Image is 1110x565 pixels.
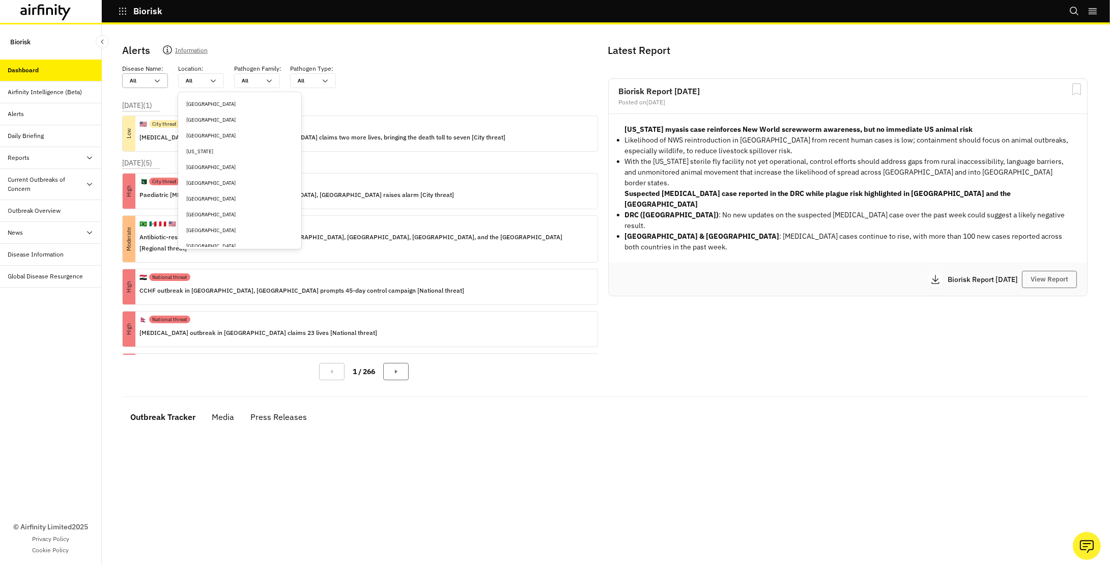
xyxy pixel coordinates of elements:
[234,64,281,73] p: Pathogen Family :
[8,153,30,162] div: Reports
[625,189,1011,209] strong: Suspected [MEDICAL_DATA] case reported in the DRC while plague risk highlighted in [GEOGRAPHIC_DA...
[8,228,23,237] div: News
[948,276,1022,283] p: Biorisk Report [DATE]
[168,219,176,229] p: 🇺🇸
[159,219,166,229] p: 🇵🇪
[1022,271,1077,288] button: View Report
[118,3,162,20] button: Biorisk
[139,219,147,229] p: 🇧🇷
[625,210,719,219] strong: DRC ([GEOGRAPHIC_DATA])
[250,409,307,425] div: Press Releases
[139,327,377,338] p: [MEDICAL_DATA] outbreak in [GEOGRAPHIC_DATA] claims 23 lives [National threat]
[8,272,83,281] div: Global Disease Resurgence
[1073,532,1101,560] button: Ask our analysts
[8,109,24,119] div: Alerts
[619,99,1077,105] div: Posted on [DATE]
[111,323,147,335] p: High
[186,148,293,155] div: [US_STATE]
[383,363,409,380] button: Next Page
[139,177,147,186] p: 🇵🇰
[33,546,69,555] a: Cookie Policy
[625,232,780,241] strong: [GEOGRAPHIC_DATA] & [GEOGRAPHIC_DATA]
[608,43,1086,58] p: Latest Report
[13,522,88,532] p: © Airfinity Limited 2025
[625,135,1071,156] p: Likelihood of NWS reintroduction in [GEOGRAPHIC_DATA] from recent human cases is low; containment...
[186,195,293,203] div: [GEOGRAPHIC_DATA]
[139,132,505,143] p: [MEDICAL_DATA] outbreak in [US_STATE][GEOGRAPHIC_DATA] claims two more lives, bringing the death ...
[152,316,187,323] p: National threat
[625,125,973,134] strong: [US_STATE] myasis case reinforces New World screwworm awareness, but no immediate US animal risk
[186,132,293,139] div: [GEOGRAPHIC_DATA]
[8,175,86,193] div: Current Outbreaks of Concern
[10,33,31,51] p: Biorisk
[186,242,293,250] div: [GEOGRAPHIC_DATA]
[122,100,152,111] p: [DATE] ( 1 )
[8,131,44,140] div: Daily Briefing
[290,64,333,73] p: Pathogen Type :
[353,366,375,377] p: 1 / 266
[152,273,187,281] p: National threat
[186,116,293,124] div: [GEOGRAPHIC_DATA]
[111,127,147,140] p: Low
[619,87,1077,95] h2: Biorisk Report [DATE]
[8,206,61,215] div: Outbreak Overview
[186,163,293,171] div: [GEOGRAPHIC_DATA]
[625,156,1071,188] p: With the [US_STATE] sterile fly facility not yet operational, control efforts should address gaps...
[122,43,150,58] p: Alerts
[152,120,177,128] p: City threat
[1070,83,1083,96] svg: Bookmark Report
[178,64,204,73] p: Location :
[32,534,69,544] a: Privacy Policy
[139,232,589,254] p: Antibiotic-resistant [MEDICAL_DATA] cases rise in [GEOGRAPHIC_DATA], [GEOGRAPHIC_DATA], [GEOGRAPH...
[139,285,464,296] p: CCHF outbreak in [GEOGRAPHIC_DATA], [GEOGRAPHIC_DATA] prompts 45-day control campaign [National t...
[122,158,152,168] p: [DATE] ( 5 )
[212,409,234,425] div: Media
[122,64,163,73] p: Disease Name :
[186,179,293,187] div: [GEOGRAPHIC_DATA]
[8,88,82,97] div: Airfinity Intelligence (Beta)
[8,66,39,75] div: Dashboard
[625,231,1071,252] p: : [MEDICAL_DATA] cases continue to rise, with more than 100 new cases reported across both countr...
[130,409,195,425] div: Outbreak Tracker
[319,363,345,380] button: Previous Page
[139,273,147,282] p: 🇮🇶
[186,100,293,108] div: [GEOGRAPHIC_DATA]
[96,35,109,48] button: Close Sidebar
[133,7,162,16] p: Biorisk
[186,211,293,218] div: [GEOGRAPHIC_DATA]
[186,227,293,234] div: [GEOGRAPHIC_DATA]
[175,45,208,59] p: Information
[149,219,157,229] p: 🇲🇽
[111,280,147,293] p: High
[1069,3,1079,20] button: Search
[139,315,147,324] p: 🇳🇵
[111,185,147,197] p: High
[625,210,1071,231] li: : No new updates on the suspected [MEDICAL_DATA] case over the past week could suggest a likely n...
[139,120,147,129] p: 🇺🇸
[8,250,64,259] div: Disease Information
[106,233,152,245] p: Moderate
[152,178,177,185] p: City threat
